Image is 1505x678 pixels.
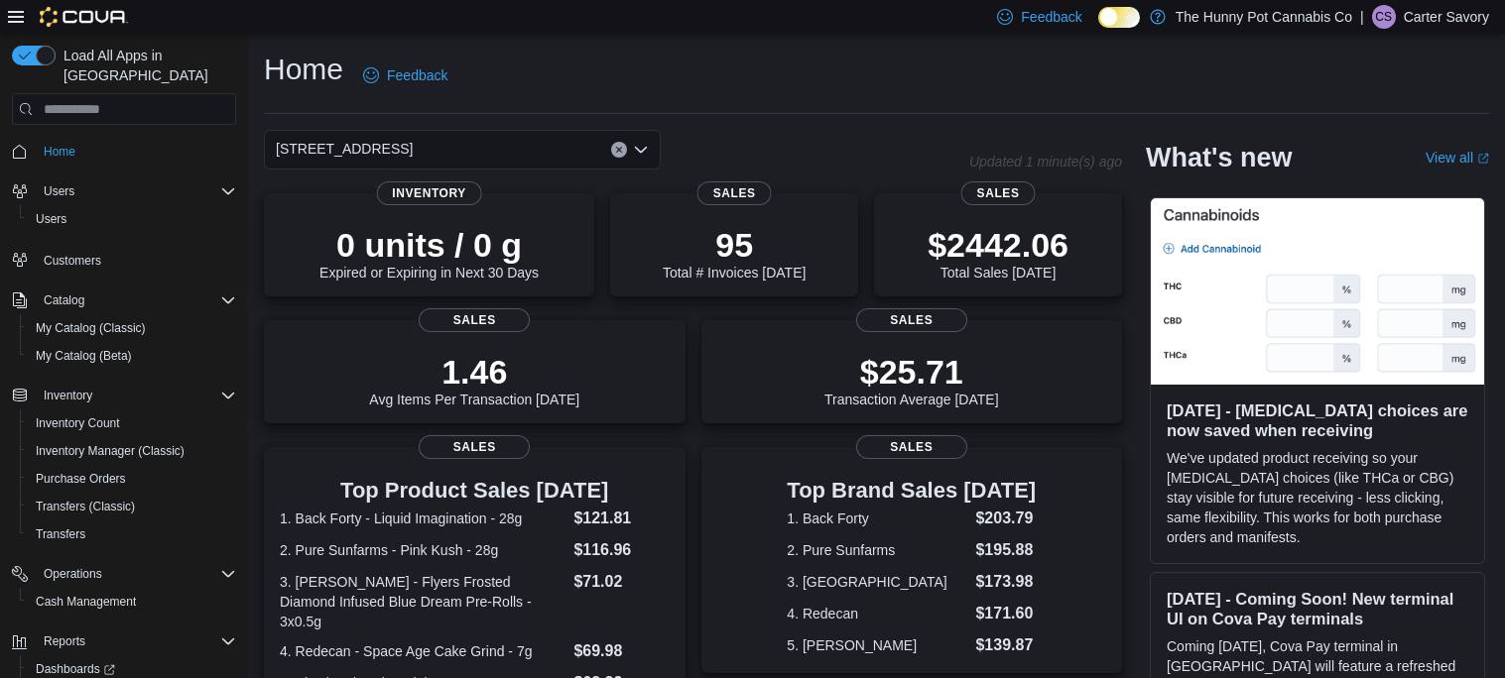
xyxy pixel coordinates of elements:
dd: $171.60 [975,602,1036,625]
span: Inventory Manager (Classic) [36,443,185,459]
button: Operations [4,560,244,588]
dt: 3. [GEOGRAPHIC_DATA] [787,572,967,592]
a: Transfers [28,522,93,546]
span: Sales [961,181,1036,205]
a: Home [36,140,83,164]
span: Dark Mode [1098,28,1099,29]
span: Inventory [36,384,236,407]
button: Inventory [36,384,100,407]
dd: $195.88 [975,538,1036,562]
h2: What's new [1146,142,1292,173]
h1: Home [264,50,343,89]
span: Customers [36,247,236,272]
button: Reports [4,627,244,655]
button: Users [20,205,244,233]
dd: $116.96 [573,538,669,562]
span: Reports [44,633,85,649]
span: Sales [419,308,530,332]
span: Transfers (Classic) [28,495,236,518]
span: Inventory Count [28,411,236,435]
span: Purchase Orders [28,467,236,491]
dd: $203.79 [975,507,1036,530]
span: Users [28,207,236,231]
button: Catalog [36,288,92,312]
dt: 2. Pure Sunfarms [787,540,967,560]
a: Customers [36,249,109,273]
a: Users [28,207,74,231]
dd: $173.98 [975,570,1036,594]
span: Reports [36,629,236,653]
a: Inventory Manager (Classic) [28,439,192,463]
span: My Catalog (Classic) [28,316,236,340]
dd: $121.81 [573,507,669,530]
span: Feedback [387,65,447,85]
span: Inventory [44,388,92,403]
p: 0 units / 0 g [319,225,539,265]
dt: 1. Back Forty - Liquid Imagination - 28g [280,508,565,528]
dd: $139.87 [975,633,1036,657]
span: [STREET_ADDRESS] [276,137,413,161]
button: Inventory Count [20,409,244,437]
svg: External link [1477,153,1489,165]
button: Transfers (Classic) [20,493,244,520]
button: Transfers [20,520,244,548]
p: The Hunny Pot Cannabis Co [1176,5,1352,29]
span: My Catalog (Classic) [36,320,146,336]
span: Feedback [1021,7,1081,27]
div: Total # Invoices [DATE] [663,225,806,281]
span: Inventory Count [36,415,120,431]
span: CS [1375,5,1392,29]
p: 95 [663,225,806,265]
div: Expired or Expiring in Next 30 Days [319,225,539,281]
span: Transfers [36,526,85,542]
h3: [DATE] - Coming Soon! New terminal UI on Cova Pay terminals [1167,589,1468,628]
dd: $69.98 [573,639,669,663]
span: Inventory [376,181,482,205]
button: Catalog [4,286,244,314]
dt: 3. [PERSON_NAME] - Flyers Frosted Diamond Infused Blue Dream Pre-Rolls - 3x0.5g [280,572,565,631]
button: Users [36,179,82,203]
dt: 4. Redecan [787,604,967,623]
span: Operations [44,566,102,582]
div: Carter Savory [1372,5,1396,29]
a: Transfers (Classic) [28,495,143,518]
span: Home [36,139,236,164]
button: Clear input [611,142,627,158]
span: Users [44,183,74,199]
button: Operations [36,562,110,586]
p: $25.71 [824,352,999,392]
dt: 4. Redecan - Space Age Cake Grind - 7g [280,641,565,661]
span: Transfers (Classic) [36,499,135,514]
button: Customers [4,245,244,274]
span: Catalog [36,288,236,312]
span: Load All Apps in [GEOGRAPHIC_DATA] [56,46,236,85]
p: | [1360,5,1364,29]
a: Feedback [355,56,455,95]
a: Cash Management [28,590,144,614]
a: View allExternal link [1426,150,1489,166]
button: Home [4,137,244,166]
span: Purchase Orders [36,471,126,487]
p: Carter Savory [1404,5,1489,29]
span: Users [36,179,236,203]
a: My Catalog (Beta) [28,344,140,368]
p: 1.46 [369,352,579,392]
div: Avg Items Per Transaction [DATE] [369,352,579,407]
button: Inventory [4,382,244,409]
h3: Top Product Sales [DATE] [280,479,670,503]
img: Cova [40,7,128,27]
h3: Top Brand Sales [DATE] [787,479,1036,503]
button: Reports [36,629,93,653]
a: My Catalog (Classic) [28,316,154,340]
a: Purchase Orders [28,467,134,491]
span: Home [44,144,75,160]
dt: 2. Pure Sunfarms - Pink Kush - 28g [280,540,565,560]
dd: $71.02 [573,570,669,594]
span: My Catalog (Beta) [36,348,132,364]
span: Operations [36,562,236,586]
h3: [DATE] - [MEDICAL_DATA] choices are now saved when receiving [1167,400,1468,440]
p: $2442.06 [928,225,1068,265]
div: Transaction Average [DATE] [824,352,999,407]
p: We've updated product receiving so your [MEDICAL_DATA] choices (like THCa or CBG) stay visible fo... [1167,448,1468,547]
span: Users [36,211,66,227]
